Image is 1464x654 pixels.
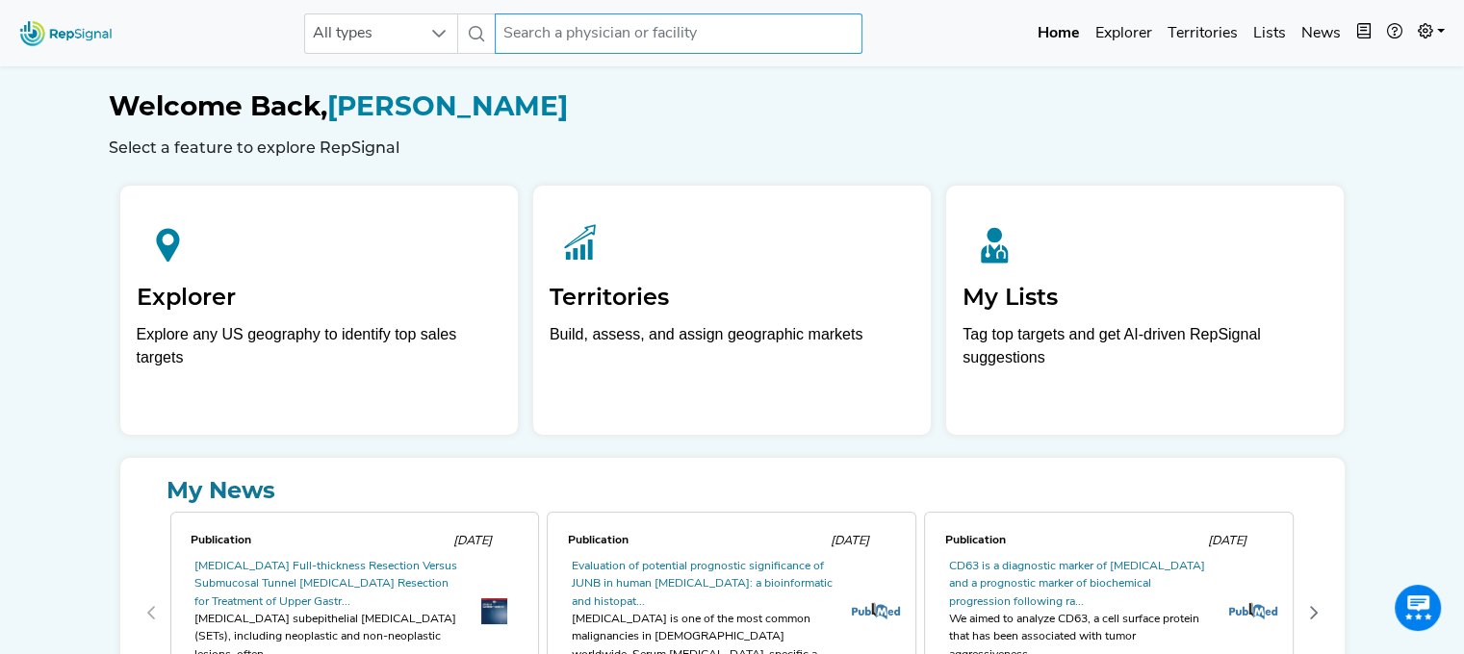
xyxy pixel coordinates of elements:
a: Lists [1246,14,1294,53]
h2: My Lists [963,284,1327,312]
a: CD63 is a diagnostic marker of [MEDICAL_DATA] and a prognostic marker of biochemical progression ... [948,561,1204,608]
p: Tag top targets and get AI-driven RepSignal suggestions [963,323,1327,380]
a: ExplorerExplore any US geography to identify top sales targets [120,186,518,435]
a: [MEDICAL_DATA] Full-thickness Resection Versus Submucosal Tunnel [MEDICAL_DATA] Resection for Tre... [194,561,457,608]
span: [DATE] [1207,535,1246,547]
h1: [PERSON_NAME] [109,90,1356,123]
span: [DATE] [452,535,491,547]
button: Intel Book [1348,14,1379,53]
span: Publication [191,535,251,546]
span: [DATE] [830,535,868,547]
img: pubmed_logo.fab3c44c.png [1229,602,1277,619]
h6: Select a feature to explore RepSignal [109,138,1356,157]
button: Next Page [1298,597,1329,628]
a: TerritoriesBuild, assess, and assign geographic markets [533,186,931,435]
span: Publication [567,535,628,546]
a: Home [1030,14,1088,53]
a: Territories [1160,14,1246,53]
p: Build, assess, and assign geographic markets [550,323,914,380]
a: My ListsTag top targets and get AI-driven RepSignal suggestions [946,186,1344,435]
img: th [481,598,507,624]
span: Publication [944,535,1005,546]
span: Welcome Back, [109,89,327,122]
a: News [1294,14,1348,53]
a: Explorer [1088,14,1160,53]
a: My News [136,473,1329,508]
h2: Explorer [137,284,501,312]
img: pubmed_logo.fab3c44c.png [852,602,900,619]
input: Search a physician or facility [495,13,862,54]
span: All types [305,14,421,53]
div: Explore any US geography to identify top sales targets [137,323,501,369]
a: Evaluation of potential prognostic significance of JUNB in human [MEDICAL_DATA]: a bioinformatic ... [571,561,832,608]
h2: Territories [550,284,914,312]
